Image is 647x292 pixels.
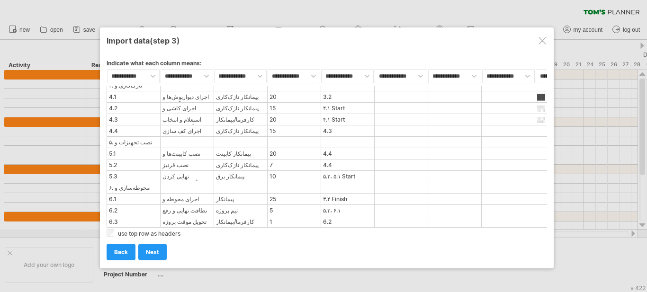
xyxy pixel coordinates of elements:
div: 20 [268,149,320,159]
div: 3.2 [322,92,374,102]
div: پیمانکار کابینت [215,149,267,159]
div: ۶. محوطه‌سازی و تحویل [108,183,160,193]
div: ░░ [536,115,588,124]
div: 1 [268,217,320,227]
div: 6.3 [108,217,160,227]
div: 5.3 [108,171,160,181]
div: Import data [107,32,547,49]
div: پیمانکار نازک‌کاری [215,126,267,136]
div: ۵.۲، ۵.۱ Start [322,171,374,181]
div: ۴. نازک‌کاری و کف‌سازی [108,80,160,90]
div: کارفرما/پیمانکار [215,217,267,227]
div: پیمانکار برق [215,171,267,181]
div: اجرای محوطه و لنداسکیپ [161,194,213,204]
div: 20 [268,115,320,124]
div: 4.4 [108,126,160,136]
div: تیم پروژه [215,205,267,215]
div: 4.4 [322,160,374,170]
div: پیمانکار نازک‌کاری [215,92,267,102]
div: 6.2 [322,217,374,227]
div: 6.2 [108,205,160,215]
a: back [107,244,135,260]
div: 15 [268,103,320,113]
div: ۵. نصب تجهیزات و اتمام فضاها [108,137,160,147]
div: 4.3 [322,126,374,136]
div: اجرای کف سازی (نصب اسلب‌ها) [161,126,213,136]
div: نصب کابینت‌ها و کمدها [161,149,213,159]
div: اجرای کاشی و سرامیک فضاهای تر [161,103,213,113]
div: پیمانکار محوطه‌سازی [215,194,267,204]
div: نصب قرنیز [161,160,213,170]
a: next [138,244,167,260]
div: ۳.۴ Finish [322,194,374,204]
div: 20 [268,92,320,102]
div: 6.1 [108,194,160,204]
div: 25 [268,194,320,204]
div: ░░ [536,103,588,113]
div: ۴.۱ Start [322,115,374,124]
div: ۵.۳، ۶.۱ [322,205,374,215]
div: 5 [268,205,320,215]
div: 5.2 [108,160,160,170]
span: back [114,248,128,256]
div: 15 [268,126,320,136]
div: نهایی کردن تأسیسات برق و کارگذاری لامپ‌ها [161,171,213,181]
div: پیمانکار نازک‌کاری [215,103,267,113]
span: (step 3) [150,36,180,45]
div: 5.1 [108,149,160,159]
div: 4.1 [108,92,160,102]
div: 4.2 [108,103,160,113]
div: 10 [268,171,320,181]
div: کارفرما/پیمانکار [215,115,267,124]
div: 4.3 [108,115,160,124]
div: 7 [268,160,320,170]
div: اجرای دیوارپوش‌ها و رنگ کاری [161,92,213,102]
div: تحویل موقت پروژه [161,217,213,227]
div: پیمانکار نازک‌کاری [215,160,267,170]
div: نظافت نهایی و رفع ایرادات (Punch List) [161,205,213,215]
label: use top row as headers [118,230,180,237]
div: استعلام و انتخاب سنگ کف و حمل [161,115,213,124]
div: Indicate what each column means: [107,60,547,69]
div: 4.4 [322,149,374,159]
span: next [146,248,159,256]
div: ██ [536,92,588,102]
div: ۴.۱ Start [322,103,374,113]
